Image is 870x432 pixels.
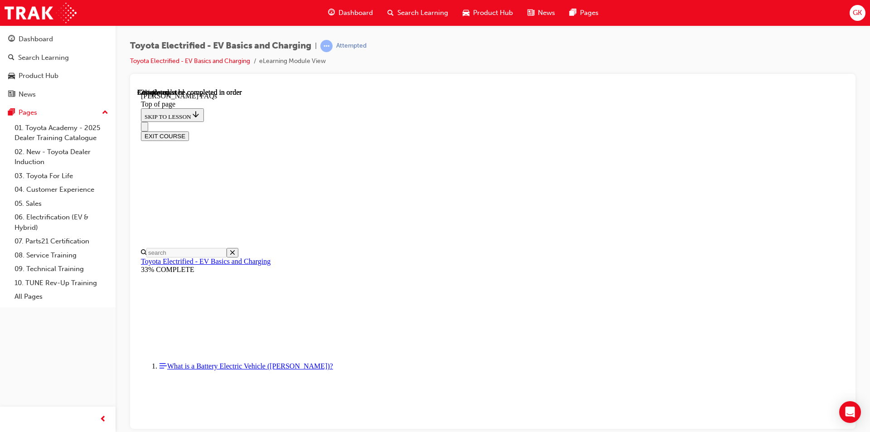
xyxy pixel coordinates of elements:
[100,414,106,425] span: prev-icon
[11,183,112,197] a: 04. Customer Experience
[19,34,53,44] div: Dashboard
[4,104,112,121] button: Pages
[11,169,112,183] a: 03. Toyota For Life
[4,86,112,103] a: News
[4,49,112,66] a: Search Learning
[321,4,380,22] a: guage-iconDashboard
[11,121,112,145] a: 01. Toyota Academy - 2025 Dealer Training Catalogue
[4,34,11,43] button: Close navigation menu
[11,145,112,169] a: 02. New - Toyota Dealer Induction
[562,4,606,22] a: pages-iconPages
[580,8,599,18] span: Pages
[19,89,36,100] div: News
[463,7,469,19] span: car-icon
[8,109,15,117] span: pages-icon
[380,4,455,22] a: search-iconSearch Learning
[11,290,112,304] a: All Pages
[5,3,77,23] img: Trak
[18,53,69,63] div: Search Learning
[11,248,112,262] a: 08. Service Training
[538,8,555,18] span: News
[839,401,861,423] div: Open Intercom Messenger
[455,4,520,22] a: car-iconProduct Hub
[11,276,112,290] a: 10. TUNE Rev-Up Training
[8,72,15,80] span: car-icon
[336,42,367,50] div: Attempted
[4,177,707,185] div: 33% COMPLETE
[520,4,562,22] a: news-iconNews
[4,29,112,104] button: DashboardSearch LearningProduct HubNews
[328,7,335,19] span: guage-icon
[338,8,373,18] span: Dashboard
[527,7,534,19] span: news-icon
[4,4,707,12] div: [PERSON_NAME] FAQs
[315,41,317,51] span: |
[387,7,394,19] span: search-icon
[19,71,58,81] div: Product Hub
[4,169,133,177] a: Toyota Electrified - EV Basics and Charging
[4,12,707,20] div: Top of page
[473,8,513,18] span: Product Hub
[4,31,112,48] a: Dashboard
[850,5,865,21] button: GK
[8,35,15,44] span: guage-icon
[130,41,311,51] span: Toyota Electrified - EV Basics and Charging
[9,160,89,169] input: Search
[7,25,63,32] span: SKIP TO LESSON
[570,7,576,19] span: pages-icon
[8,54,14,62] span: search-icon
[130,57,250,65] a: Toyota Electrified - EV Basics and Charging
[89,160,101,169] button: Close search menu
[397,8,448,18] span: Search Learning
[4,68,112,84] a: Product Hub
[4,43,52,53] button: EXIT COURSE
[11,210,112,234] a: 06. Electrification (EV & Hybrid)
[4,20,67,34] button: SKIP TO LESSON
[19,107,37,118] div: Pages
[853,8,862,18] span: GK
[102,107,108,119] span: up-icon
[11,197,112,211] a: 05. Sales
[8,91,15,99] span: news-icon
[11,234,112,248] a: 07. Parts21 Certification
[11,262,112,276] a: 09. Technical Training
[259,56,326,67] li: eLearning Module View
[320,40,333,52] span: learningRecordVerb_ATTEMPT-icon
